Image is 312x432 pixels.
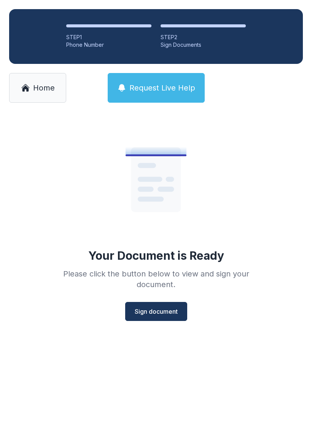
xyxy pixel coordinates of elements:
span: Request Live Help [129,83,195,93]
div: Phone Number [66,41,151,49]
div: Sign Documents [161,41,246,49]
div: Your Document is Ready [88,249,224,262]
div: Please click the button below to view and sign your document. [46,268,266,290]
div: STEP 2 [161,33,246,41]
div: STEP 1 [66,33,151,41]
span: Home [33,83,55,93]
span: Sign document [135,307,178,316]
